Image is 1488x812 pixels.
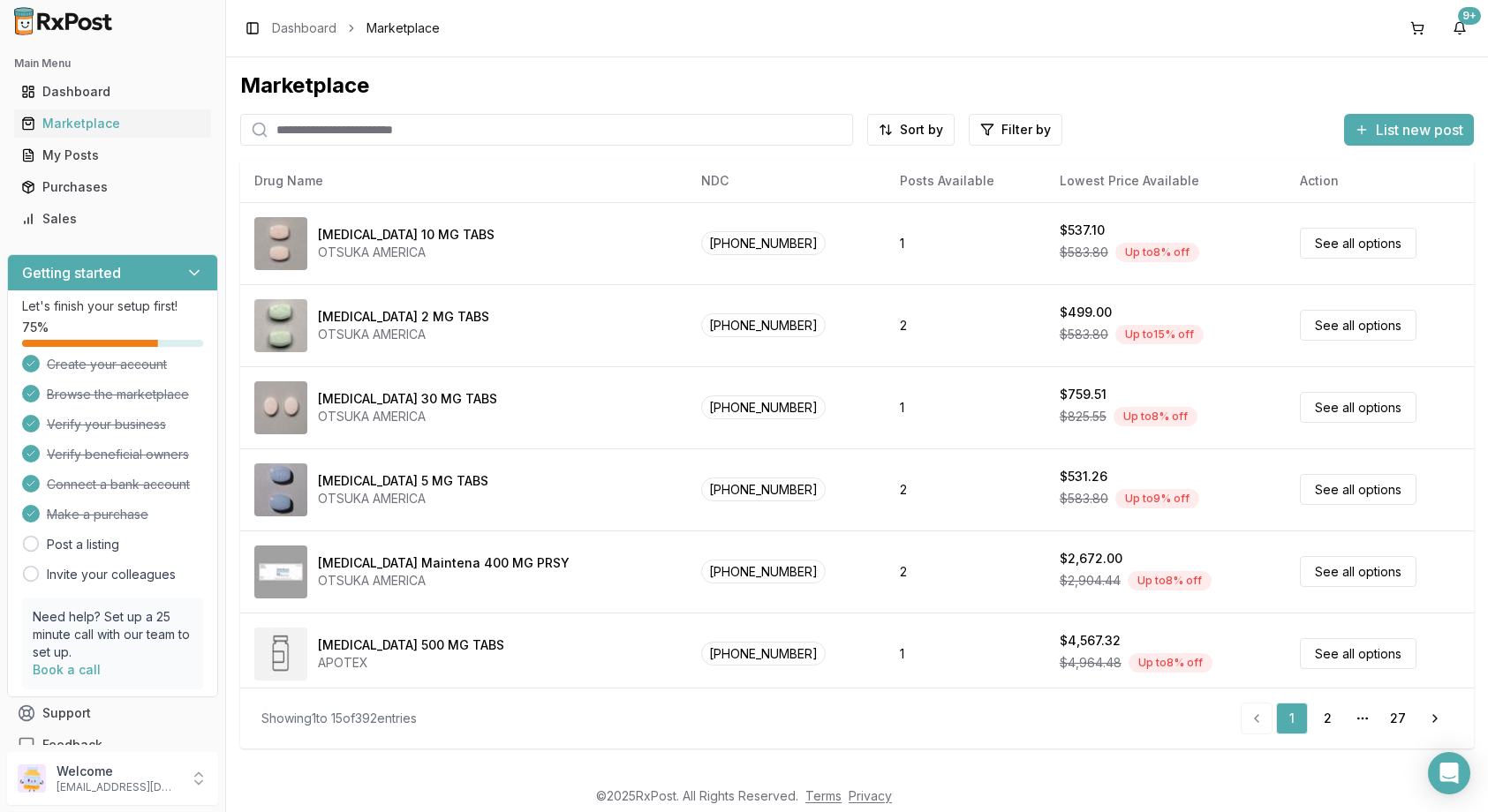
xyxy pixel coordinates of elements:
div: $2,672.00 [1060,550,1122,568]
button: Purchases [7,173,218,201]
a: See all options [1300,392,1416,423]
img: RxPost Logo [7,7,120,35]
button: Sort by [867,114,955,146]
span: $2,904.44 [1060,572,1121,590]
div: 9+ [1458,7,1481,25]
div: [MEDICAL_DATA] 30 MG TABS [318,390,497,408]
div: OTSUKA AMERICA [318,244,495,261]
div: APOTEX [318,654,504,672]
p: Need help? Set up a 25 minute call with our team to set up. [33,608,193,661]
div: $4,567.32 [1060,632,1121,650]
a: See all options [1300,638,1416,669]
button: Sales [7,205,218,233]
button: Support [7,697,218,729]
div: $531.26 [1060,468,1107,485]
span: [PHONE_NUMBER] [701,477,826,501]
a: Purchases [14,171,211,203]
a: See all options [1300,474,1416,505]
div: OTSUKA AMERICA [318,408,497,425]
div: Up to 15 % off [1115,325,1204,344]
img: Abilify 5 MG TABS [254,463,307,516]
th: Posts Available [886,160,1046,202]
a: Invite your colleagues [47,566,176,583]
div: $759.51 [1060,386,1107,403]
span: Verify beneficial owners [47,446,189,463]
th: Action [1286,160,1474,202]
span: Sort by [900,121,943,139]
div: [MEDICAL_DATA] 2 MG TABS [318,308,489,326]
a: Dashboard [14,76,211,108]
a: Marketplace [14,108,211,139]
nav: pagination [1241,703,1453,734]
span: [PHONE_NUMBER] [701,313,826,337]
a: Terms [805,788,842,803]
span: $583.80 [1060,490,1108,507]
span: [PHONE_NUMBER] [701,395,826,419]
div: Up to 8 % off [1129,653,1212,673]
button: Marketplace [7,109,218,138]
nav: breadcrumb [272,19,440,37]
div: $499.00 [1060,304,1112,321]
div: Up to 8 % off [1128,571,1212,590]
a: 2 [1311,703,1343,734]
a: See all options [1300,310,1416,341]
span: Make a purchase [47,506,148,523]
a: Go to next page [1417,703,1453,734]
span: [PHONE_NUMBER] [701,642,826,665]
button: Filter by [969,114,1062,146]
button: List new post [1344,114,1474,146]
div: Up to 9 % off [1115,489,1199,508]
img: Abiraterone Acetate 500 MG TABS [254,628,307,680]
div: Sales [21,210,204,228]
img: Abilify 30 MG TABS [254,381,307,434]
a: List new post [1344,123,1474,140]
span: $4,964.48 [1060,654,1122,672]
span: Create your account [47,356,167,373]
span: Filter by [1001,121,1051,139]
a: See all options [1300,228,1416,259]
button: Feedback [7,729,218,761]
div: [MEDICAL_DATA] 10 MG TABS [318,226,495,244]
td: 1 [886,366,1046,448]
span: Verify your business [47,416,166,433]
div: OTSUKA AMERICA [318,490,488,507]
span: Feedback [42,736,102,754]
td: 1 [886,613,1046,695]
th: Drug Name [240,160,687,202]
td: 2 [886,530,1046,613]
img: Abilify Maintena 400 MG PRSY [254,545,307,598]
span: [PHONE_NUMBER] [701,560,826,583]
div: Showing 1 to 15 of 392 entries [261,710,417,727]
th: NDC [687,160,886,202]
a: See all options [1300,556,1416,587]
a: Privacy [849,788,892,803]
div: Up to 8 % off [1114,407,1197,426]
div: Up to 8 % off [1115,243,1199,262]
div: Marketplace [21,115,204,132]
h3: Getting started [22,262,121,283]
span: Marketplace [366,19,440,37]
th: Lowest Price Available [1046,160,1286,202]
a: Sales [14,203,211,235]
div: Dashboard [21,83,204,101]
span: Browse the marketplace [47,386,189,403]
img: User avatar [18,764,46,793]
a: 27 [1382,703,1414,734]
p: Let's finish your setup first! [22,297,203,315]
a: Post a listing [47,536,119,553]
div: Marketplace [240,71,1474,100]
div: OTSUKA AMERICA [318,326,489,343]
div: [MEDICAL_DATA] 5 MG TABS [318,472,488,490]
div: [MEDICAL_DATA] 500 MG TABS [318,636,504,654]
a: Book a call [33,662,101,677]
td: 1 [886,202,1046,284]
button: 9+ [1446,14,1474,42]
span: $583.80 [1060,326,1108,343]
td: 2 [886,448,1046,530]
h2: Main Menu [14,56,211,71]
div: Open Intercom Messenger [1428,752,1470,794]
span: $825.55 [1060,408,1107,425]
td: 2 [886,284,1046,366]
img: Abilify 10 MG TABS [254,217,307,270]
div: $537.10 [1060,222,1105,239]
